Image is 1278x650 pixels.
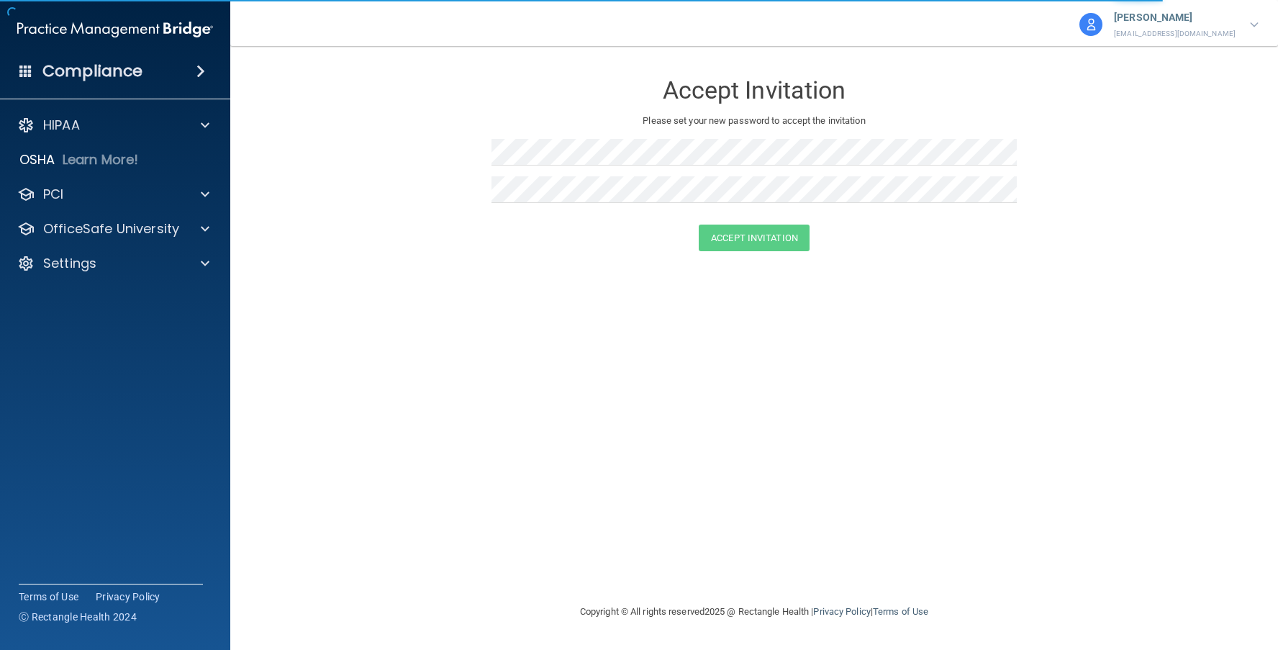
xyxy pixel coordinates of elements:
a: HIPAA [17,117,209,134]
p: [PERSON_NAME] [1114,9,1236,27]
a: Settings [17,255,209,272]
a: Terms of Use [19,590,78,604]
p: Learn More! [63,151,139,168]
a: OfficeSafe University [17,220,209,238]
p: Settings [43,255,96,272]
div: Copyright © All rights reserved 2025 @ Rectangle Health | | [491,589,1017,635]
p: Please set your new password to accept the invitation [502,112,1006,130]
p: OfficeSafe University [43,220,179,238]
a: PCI [17,186,209,203]
button: Accept Invitation [699,225,810,251]
p: PCI [43,186,63,203]
span: Ⓒ Rectangle Health 2024 [19,610,137,624]
a: Terms of Use [873,606,928,617]
h4: Compliance [42,61,142,81]
h3: Accept Invitation [491,77,1017,104]
a: Privacy Policy [96,590,160,604]
a: Privacy Policy [813,606,870,617]
img: avatar.17b06cb7.svg [1079,13,1102,36]
p: [EMAIL_ADDRESS][DOMAIN_NAME] [1114,27,1236,40]
p: HIPAA [43,117,80,134]
img: PMB logo [17,15,213,44]
img: arrow-down.227dba2b.svg [1250,22,1259,27]
p: OSHA [19,151,55,168]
